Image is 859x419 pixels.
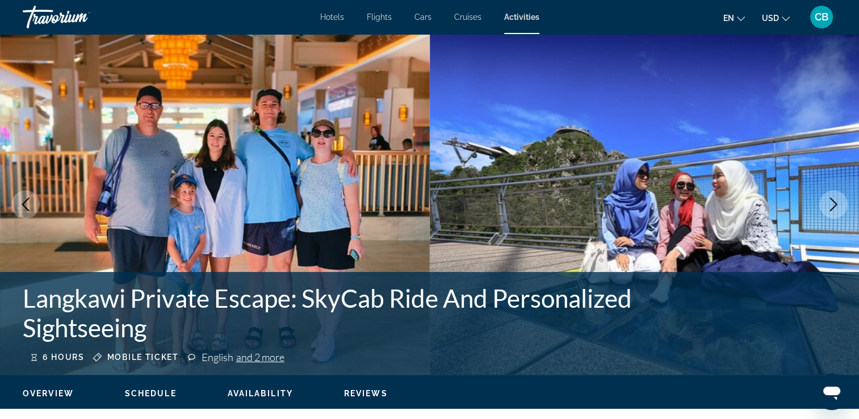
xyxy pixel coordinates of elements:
button: User Menu [807,5,836,29]
button: Next image [819,190,848,219]
span: Reviews [344,389,388,398]
span: Mobile ticket [107,353,179,362]
button: Change currency [762,10,790,26]
button: Schedule [125,388,177,399]
a: Travorium [23,2,136,32]
a: Cars [414,12,431,22]
a: Flights [367,12,392,22]
button: Reviews [344,388,388,399]
div: English [202,351,284,363]
span: and 2 more [236,351,284,363]
span: en [723,14,734,23]
span: USD [762,14,779,23]
button: Previous image [11,190,40,219]
iframe: Button to launch messaging window [814,374,850,410]
span: CB [815,11,828,23]
span: Schedule [125,389,177,398]
span: Overview [23,389,74,398]
h1: Langkawi Private Escape: SkyCab Ride And Personalized Sightseeing [23,283,655,342]
button: Overview [23,388,74,399]
button: Availability [228,388,293,399]
a: Cruises [454,12,481,22]
span: 6 hours [43,353,85,362]
span: Availability [228,389,293,398]
a: Activities [504,12,539,22]
a: Hotels [320,12,344,22]
button: Change language [723,10,745,26]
